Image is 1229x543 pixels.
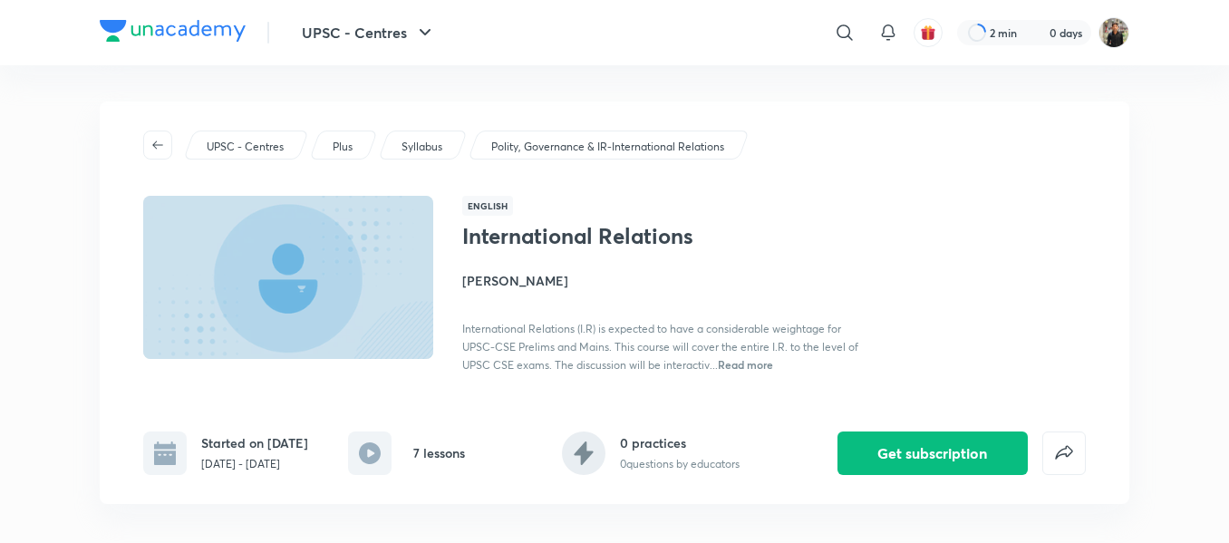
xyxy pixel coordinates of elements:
[462,223,759,249] h1: International Relations
[201,433,308,452] h6: Started on [DATE]
[914,18,943,47] button: avatar
[100,20,246,46] a: Company Logo
[333,139,353,155] p: Plus
[920,24,936,41] img: avatar
[837,431,1028,475] button: Get subscription
[291,15,447,51] button: UPSC - Centres
[620,456,740,472] p: 0 questions by educators
[462,271,868,290] h4: [PERSON_NAME]
[100,20,246,42] img: Company Logo
[201,456,308,472] p: [DATE] - [DATE]
[204,139,287,155] a: UPSC - Centres
[462,322,858,372] span: International Relations (I.R) is expected to have a considerable weightage for UPSC-CSE Prelims a...
[1042,431,1086,475] button: false
[491,139,724,155] p: Polity, Governance & IR-International Relations
[718,357,773,372] span: Read more
[489,139,728,155] a: Polity, Governance & IR-International Relations
[207,139,284,155] p: UPSC - Centres
[402,139,442,155] p: Syllabus
[413,443,465,462] h6: 7 lessons
[462,196,513,216] span: English
[620,433,740,452] h6: 0 practices
[1098,17,1129,48] img: Yudhishthir
[399,139,446,155] a: Syllabus
[330,139,356,155] a: Plus
[140,194,436,361] img: Thumbnail
[1028,24,1046,42] img: streak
